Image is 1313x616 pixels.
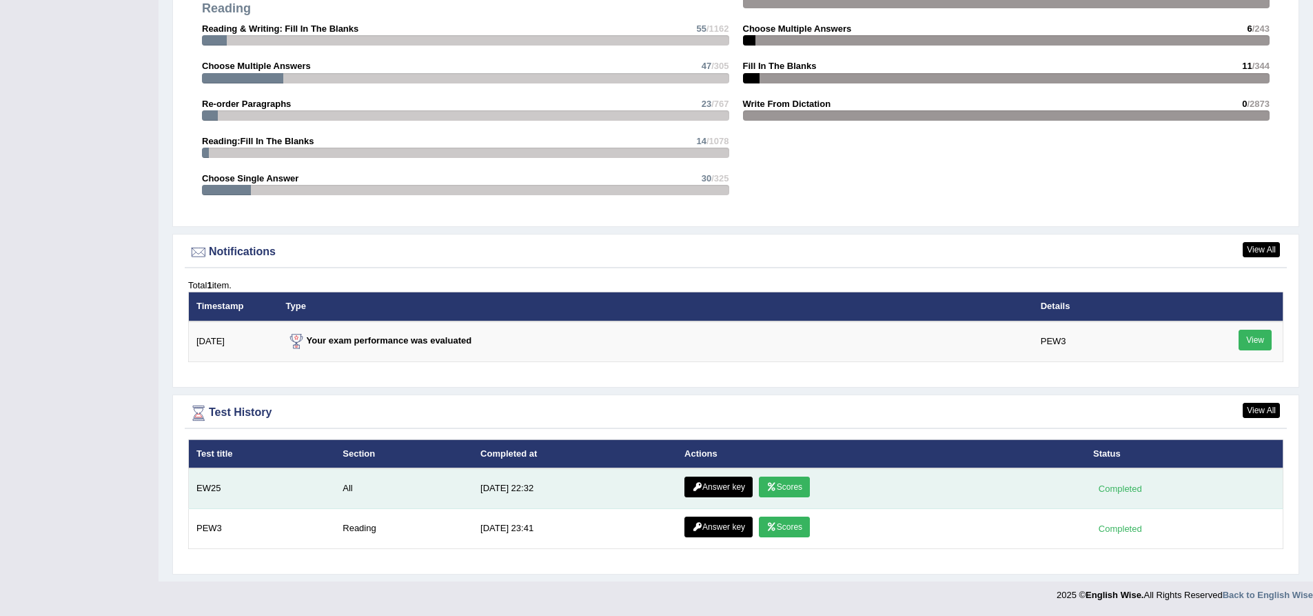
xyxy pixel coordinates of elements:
[202,173,298,183] strong: Choose Single Answer
[702,61,711,71] span: 47
[1242,99,1247,109] span: 0
[1093,481,1147,496] div: Completed
[684,517,753,537] a: Answer key
[1243,242,1280,257] a: View All
[189,321,278,362] td: [DATE]
[1252,61,1270,71] span: /344
[702,99,711,109] span: 23
[189,439,336,468] th: Test title
[696,23,706,34] span: 55
[188,279,1283,292] div: Total item.
[1033,292,1201,321] th: Details
[702,173,711,183] span: 30
[711,61,729,71] span: /305
[759,517,810,537] a: Scores
[335,509,473,549] td: Reading
[759,477,810,497] a: Scores
[684,477,753,497] a: Answer key
[1247,99,1270,109] span: /2873
[202,99,291,109] strong: Re-order Paragraphs
[207,280,212,290] b: 1
[202,61,311,71] strong: Choose Multiple Answers
[706,136,729,146] span: /1078
[1243,403,1280,418] a: View All
[189,468,336,509] td: EW25
[202,136,314,146] strong: Reading:Fill In The Blanks
[1242,61,1252,71] span: 11
[473,509,677,549] td: [DATE] 23:41
[473,439,677,468] th: Completed at
[743,61,817,71] strong: Fill In The Blanks
[711,99,729,109] span: /767
[1239,330,1272,350] a: View
[1086,590,1143,600] strong: English Wise.
[711,173,729,183] span: /325
[188,403,1283,424] div: Test History
[1252,23,1270,34] span: /243
[1086,439,1283,468] th: Status
[189,292,278,321] th: Timestamp
[677,439,1086,468] th: Actions
[188,242,1283,263] div: Notifications
[335,468,473,509] td: All
[696,136,706,146] span: 14
[335,439,473,468] th: Section
[1247,23,1252,34] span: 6
[706,23,729,34] span: /1162
[286,335,472,346] strong: Your exam performance was evaluated
[743,23,852,34] strong: Choose Multiple Answers
[743,99,831,109] strong: Write From Dictation
[1093,521,1147,536] div: Completed
[278,292,1033,321] th: Type
[189,509,336,549] td: PEW3
[473,468,677,509] td: [DATE] 22:32
[1033,321,1201,362] td: PEW3
[202,23,358,34] strong: Reading & Writing: Fill In The Blanks
[1057,582,1313,602] div: 2025 © All Rights Reserved
[1223,590,1313,600] a: Back to English Wise
[202,1,251,15] strong: Reading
